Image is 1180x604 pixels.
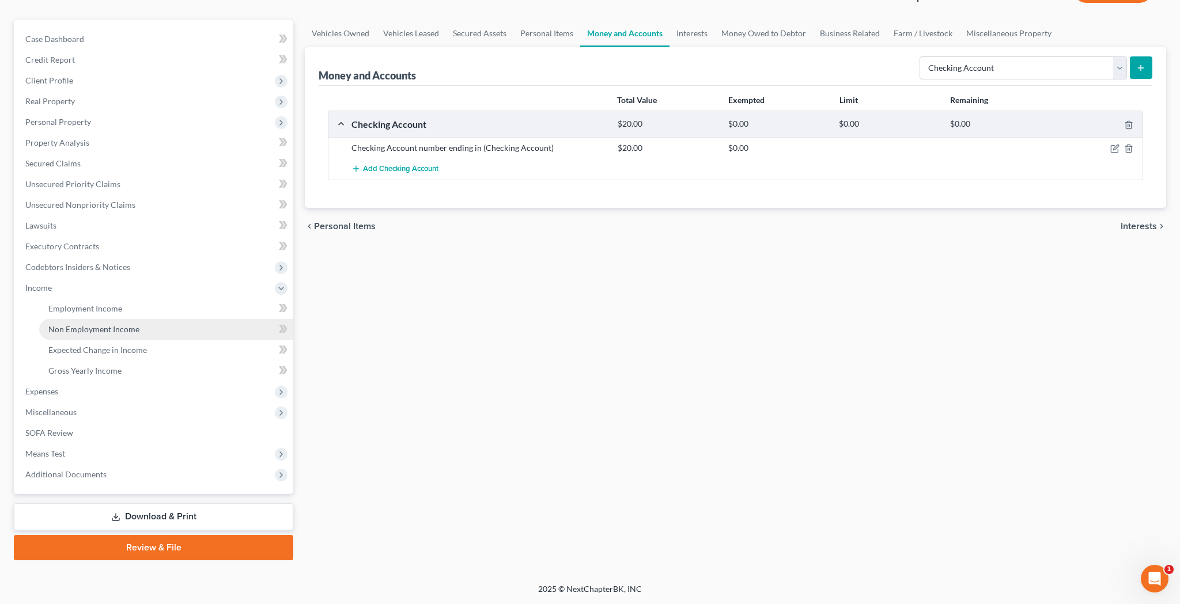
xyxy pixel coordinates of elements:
a: Farm / Livestock [887,20,959,47]
a: Employment Income [39,298,293,319]
div: $0.00 [723,119,833,130]
a: Gross Yearly Income [39,360,293,381]
iframe: Intercom live chat [1141,565,1168,592]
span: Add Checking Account [363,165,438,174]
span: Lawsuits [25,221,56,230]
span: Miscellaneous [25,407,77,417]
a: Property Analysis [16,132,293,153]
a: Expected Change in Income [39,340,293,360]
a: Secured Assets [446,20,513,47]
a: Vehicles Owned [305,20,376,47]
a: Money and Accounts [580,20,670,47]
span: Income [25,283,52,292]
a: Unsecured Priority Claims [16,174,293,195]
a: Credit Report [16,50,293,70]
span: Client Profile [25,75,73,85]
a: Personal Items [513,20,580,47]
a: Business Related [813,20,887,47]
span: Additional Documents [25,469,107,479]
strong: Exempted [728,95,765,105]
span: Non Employment Income [48,324,139,334]
i: chevron_left [305,222,314,231]
a: Miscellaneous Property [959,20,1058,47]
strong: Limit [839,95,858,105]
div: Checking Account [346,118,612,130]
span: Case Dashboard [25,34,84,44]
span: Employment Income [48,303,122,313]
div: Checking Account number ending in (Checking Account) [346,142,612,154]
div: $0.00 [723,142,833,154]
strong: Total Value [617,95,657,105]
div: $0.00 [833,119,944,130]
a: Secured Claims [16,153,293,174]
button: chevron_left Personal Items [305,222,376,231]
div: $20.00 [612,142,723,154]
span: Expected Change in Income [48,345,147,355]
span: Gross Yearly Income [48,366,122,375]
span: Means Test [25,449,65,458]
span: SOFA Review [25,428,73,438]
a: Executory Contracts [16,236,293,257]
a: Interests [670,20,714,47]
i: chevron_right [1157,222,1166,231]
a: Unsecured Nonpriority Claims [16,195,293,215]
a: Vehicles Leased [376,20,446,47]
a: Case Dashboard [16,29,293,50]
button: Interests chevron_right [1121,222,1166,231]
button: Add Checking Account [351,158,438,180]
div: Money and Accounts [319,69,416,82]
div: $0.00 [944,119,1055,130]
a: Non Employment Income [39,319,293,340]
span: Executory Contracts [25,241,99,251]
span: Real Property [25,96,75,106]
span: Codebtors Insiders & Notices [25,262,130,272]
a: Money Owed to Debtor [714,20,813,47]
a: Lawsuits [16,215,293,236]
span: Personal Property [25,117,91,127]
span: Interests [1121,222,1157,231]
span: Expenses [25,386,58,396]
span: Unsecured Nonpriority Claims [25,200,135,210]
strong: Remaining [950,95,988,105]
a: Download & Print [14,503,293,530]
a: SOFA Review [16,423,293,443]
div: $20.00 [612,119,723,130]
span: Property Analysis [25,138,89,147]
span: Secured Claims [25,158,81,168]
span: Credit Report [25,55,75,64]
a: Review & File [14,535,293,560]
span: 1 [1164,565,1174,574]
span: Personal Items [314,222,376,231]
div: 2025 © NextChapterBK, INC [262,583,918,604]
span: Unsecured Priority Claims [25,179,120,189]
